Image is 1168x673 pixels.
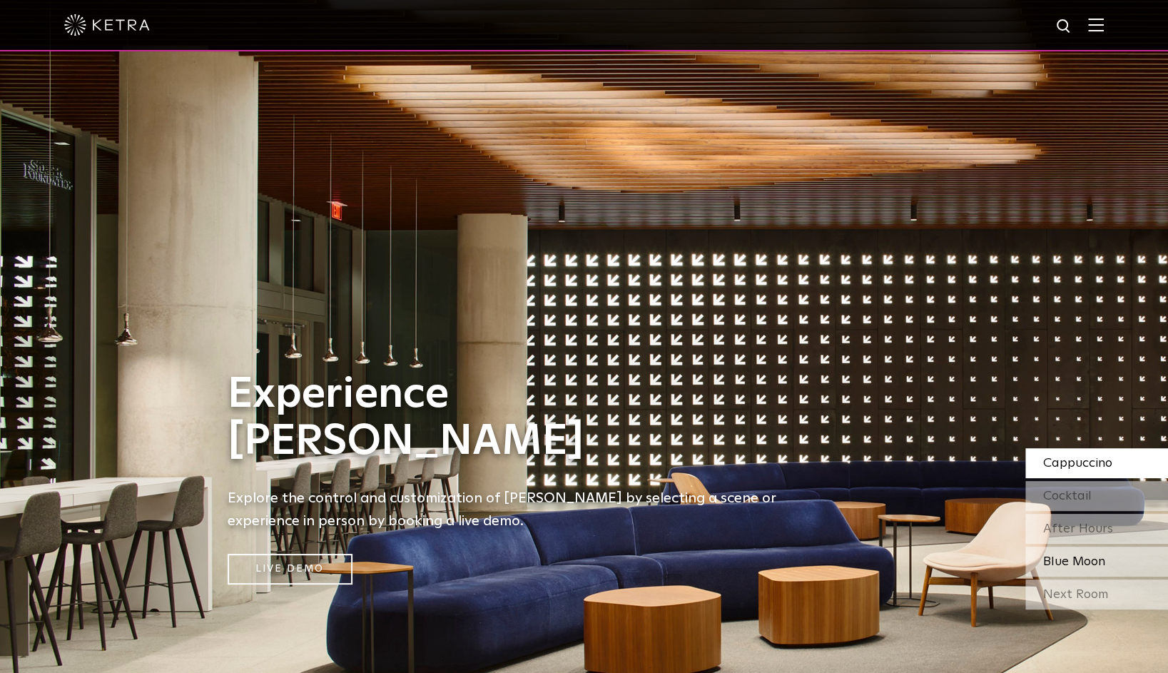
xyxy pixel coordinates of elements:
a: Live Demo [228,554,352,585]
span: Cappuccino [1043,457,1112,470]
span: Blue Moon [1043,555,1105,568]
span: Cocktail [1043,490,1092,502]
h5: Explore the control and customization of [PERSON_NAME] by selecting a scene or experience in pers... [228,487,798,532]
img: search icon [1055,18,1073,36]
span: After Hours [1043,522,1113,535]
img: Hamburger%20Nav.svg [1088,18,1104,31]
img: ketra-logo-2019-white [64,14,150,36]
h1: Experience [PERSON_NAME] [228,371,798,465]
div: Next Room [1025,580,1168,609]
